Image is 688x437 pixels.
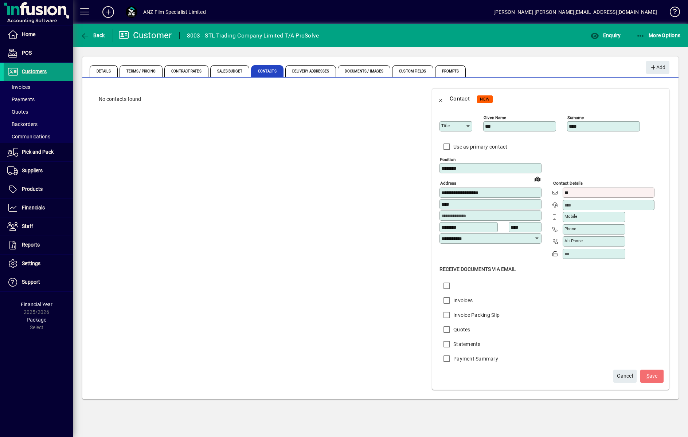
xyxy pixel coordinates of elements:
a: Payments [4,93,73,106]
label: Invoice Packing Slip [452,311,500,319]
button: Add [646,61,669,74]
button: Back [79,29,107,42]
div: [PERSON_NAME] [PERSON_NAME][EMAIL_ADDRESS][DOMAIN_NAME] [493,6,657,18]
a: Reports [4,236,73,254]
span: Custom Fields [392,65,433,77]
a: Quotes [4,106,73,118]
a: Staff [4,217,73,236]
span: Cancel [617,370,633,382]
button: Save [640,370,664,383]
a: Invoices [4,81,73,93]
button: Profile [120,5,143,19]
span: Documents / Images [338,65,390,77]
span: NEW [480,97,490,102]
a: Backorders [4,118,73,130]
span: Payments [7,97,35,102]
span: ave [646,370,658,382]
label: Statements [452,340,481,348]
mat-label: Phone [564,226,576,231]
span: Suppliers [22,168,43,173]
span: Customers [22,68,47,74]
mat-label: Position [440,157,456,162]
a: Home [4,25,73,44]
span: Delivery Addresses [285,65,336,77]
span: Back [81,32,105,38]
a: Suppliers [4,162,73,180]
span: Settings [22,260,40,266]
a: Support [4,273,73,291]
span: Package [27,317,46,323]
app-page-header-button: Back [73,29,113,42]
button: Add [97,5,120,19]
span: Contacts [251,65,284,77]
span: Products [22,186,43,192]
a: Products [4,180,73,198]
span: Contract Rates [164,65,208,77]
span: Add [650,62,665,74]
mat-label: Surname [567,115,584,120]
a: Communications [4,130,73,143]
div: Contact [450,93,470,105]
button: Back [432,90,450,107]
span: Quotes [7,109,28,115]
mat-label: Alt Phone [564,238,583,243]
div: 8003 - STL Trading Company Limited T/A ProSolve [187,30,319,42]
span: Backorders [7,121,38,127]
span: Invoices [7,84,30,90]
span: Financials [22,205,45,210]
mat-label: Title [441,123,450,128]
a: Financials [4,199,73,217]
label: Quotes [452,326,470,333]
span: Pick and Pack [22,149,54,155]
div: ANZ Film Specialist Limited [143,6,206,18]
mat-label: Given name [484,115,506,120]
a: View on map [532,173,543,185]
a: Settings [4,255,73,273]
span: Financial Year [21,302,52,307]
div: Customer [118,29,172,41]
label: Use as primary contact [452,143,508,150]
button: Cancel [613,370,637,383]
span: Home [22,31,35,37]
span: S [646,373,649,379]
span: Sales Budget [210,65,249,77]
span: Receive Documents Via Email [439,266,516,272]
label: Invoices [452,297,473,304]
span: Reports [22,242,40,248]
span: Enquiry [590,32,621,38]
div: No contacts found [91,88,419,110]
span: Communications [7,134,50,139]
span: Terms / Pricing [120,65,163,77]
span: Prompts [435,65,466,77]
mat-label: Mobile [564,214,577,219]
label: Payment Summary [452,355,498,362]
a: Pick and Pack [4,143,73,161]
button: Enquiry [589,29,622,42]
span: Details [90,65,118,77]
span: More Options [636,32,681,38]
button: More Options [634,29,683,42]
span: Support [22,279,40,285]
span: Staff [22,223,33,229]
span: POS [22,50,32,56]
a: Knowledge Base [664,1,679,25]
a: POS [4,44,73,62]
